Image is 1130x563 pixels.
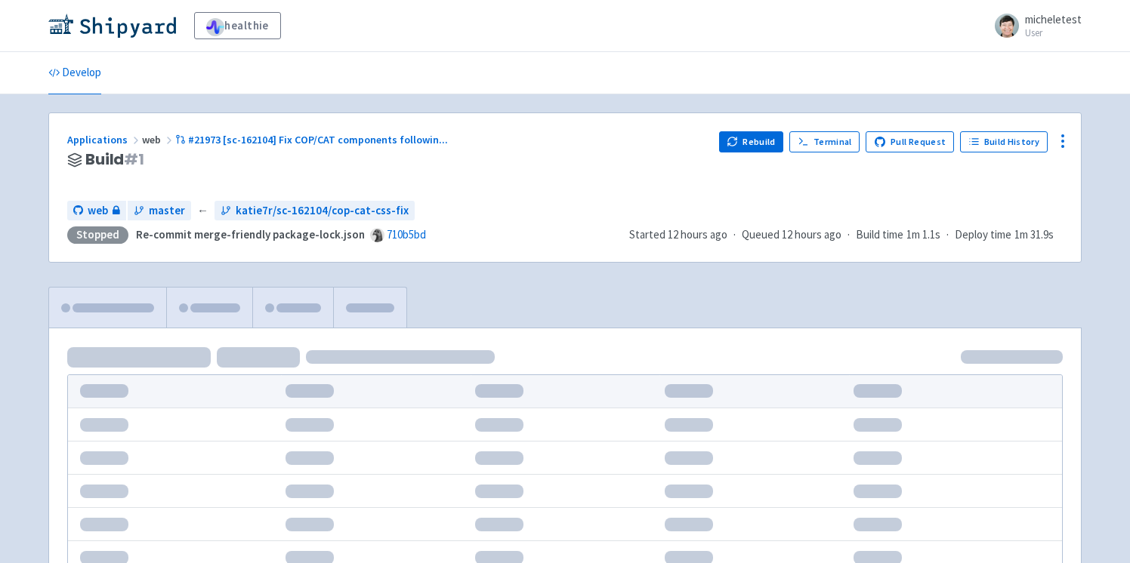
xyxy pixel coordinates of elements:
button: Rebuild [719,131,784,152]
a: Pull Request [866,131,954,152]
span: Deploy time [955,226,1011,244]
div: Stopped [67,226,128,244]
span: 1m 1.1s [906,226,940,244]
span: katie7r/sc-162104/cop-cat-css-fix [236,202,409,220]
a: healthie [194,12,281,39]
a: Applications [67,133,142,146]
a: Develop [48,52,101,94]
div: · · · [629,226,1063,244]
span: Build [85,151,144,168]
span: master [149,202,185,220]
span: Queued [742,227,841,242]
a: master [128,201,191,221]
span: ← [197,202,208,220]
span: micheletest [1025,12,1082,26]
time: 12 hours ago [668,227,727,242]
span: #21973 [sc-162104] Fix COP/CAT components followin ... [188,133,448,146]
span: # 1 [124,149,144,170]
a: 710b5bd [387,227,426,242]
a: katie7r/sc-162104/cop-cat-css-fix [215,201,415,221]
img: Shipyard logo [48,14,176,38]
time: 12 hours ago [782,227,841,242]
a: micheletest User [986,14,1082,38]
span: web [142,133,175,146]
small: User [1025,28,1082,38]
a: Terminal [789,131,860,152]
a: web [67,201,126,221]
span: Build time [856,226,903,244]
span: Started [629,227,727,242]
strong: Re-commit merge-friendly package-lock.json [136,227,365,242]
span: web [88,202,108,220]
a: #21973 [sc-162104] Fix COP/CAT components followin... [175,133,450,146]
a: Build History [960,131,1048,152]
span: 1m 31.9s [1014,226,1054,244]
